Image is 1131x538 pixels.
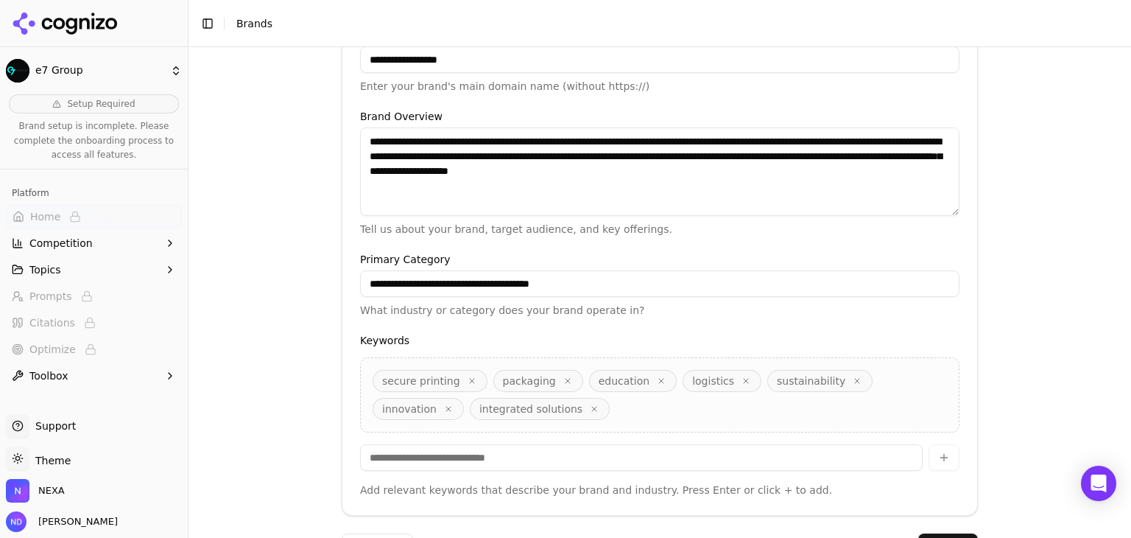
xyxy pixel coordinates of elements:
[6,364,182,388] button: Toolbox
[360,483,959,497] p: Add relevant keywords that describe your brand and industry. Press Enter or click + to add.
[6,181,182,205] div: Platform
[67,98,135,110] span: Setup Required
[599,374,649,388] span: education
[9,119,179,163] p: Brand setup is incomplete. Please complete the onboarding process to access all features.
[6,59,29,83] img: e7 Group
[236,18,272,29] span: Brands
[29,368,68,383] span: Toolbox
[6,511,118,532] button: Open user button
[6,479,29,503] img: NEXA
[6,258,182,282] button: Topics
[29,289,72,304] span: Prompts
[236,16,272,31] nav: breadcrumb
[29,262,61,277] span: Topics
[360,222,959,237] p: Tell us about your brand, target audience, and key offerings.
[29,342,76,357] span: Optimize
[32,515,118,528] span: [PERSON_NAME]
[30,209,60,224] span: Home
[6,479,65,503] button: Open organization switcher
[360,254,959,265] label: Primary Category
[360,111,959,122] label: Brand Overview
[1081,466,1116,501] div: Open Intercom Messenger
[360,303,959,318] p: What industry or category does your brand operate in?
[38,484,65,497] span: NEXA
[29,419,76,433] span: Support
[382,402,437,416] span: innovation
[29,236,93,251] span: Competition
[777,374,845,388] span: sustainability
[6,231,182,255] button: Competition
[360,79,959,94] p: Enter your brand's main domain name (without https://)
[692,374,734,388] span: logistics
[29,455,71,467] span: Theme
[6,511,27,532] img: Nikhil Das
[382,374,460,388] span: secure printing
[360,335,959,346] label: Keywords
[479,402,582,416] span: integrated solutions
[503,374,556,388] span: packaging
[35,64,164,77] span: e7 Group
[29,315,75,330] span: Citations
